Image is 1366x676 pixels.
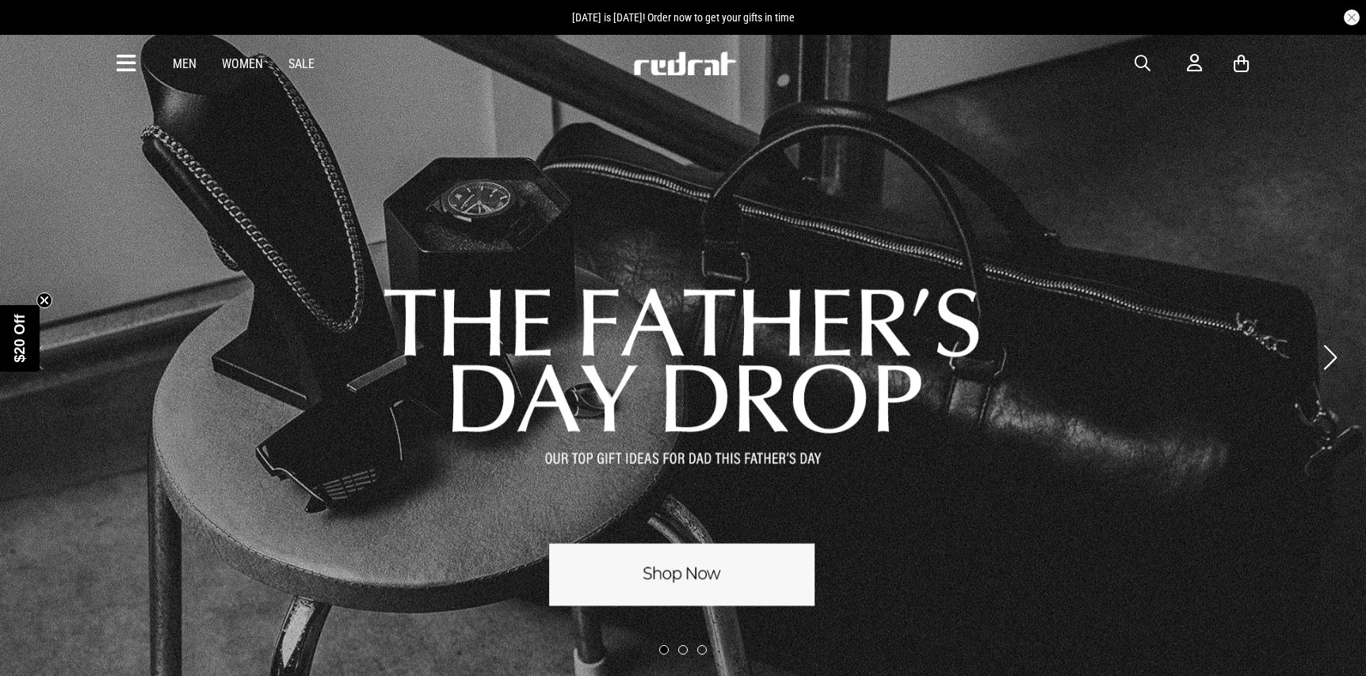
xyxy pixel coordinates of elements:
button: Next slide [1319,340,1341,375]
span: [DATE] is [DATE]! Order now to get your gifts in time [572,11,795,24]
a: Women [222,56,263,71]
a: Men [173,56,197,71]
button: Close teaser [36,292,52,308]
span: $20 Off [12,314,28,362]
img: Redrat logo [632,52,737,75]
a: Sale [288,56,315,71]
